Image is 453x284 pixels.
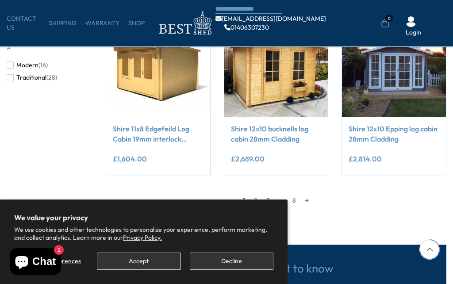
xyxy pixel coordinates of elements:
[7,59,48,72] button: Modern
[123,234,162,242] a: Privacy Policy.
[262,194,274,207] a: 3
[113,155,147,162] ins: £1,604.00
[342,14,446,118] img: Shire 12x10 Epping log cabin 28mm Cladding - Best Shed
[38,61,48,69] span: (16)
[288,194,300,207] a: 8
[238,194,250,207] span: 1
[14,214,273,222] h2: We value your privacy
[97,253,180,270] button: Accept
[46,74,57,81] span: (28)
[231,155,265,162] ins: £2,689.00
[49,19,85,28] a: Shipping
[14,226,273,242] p: We use cookies and other technologies to personalize your experience, perform marketing, and coll...
[224,24,269,31] a: 01406307230
[381,19,389,28] a: 0
[16,61,38,69] span: Modern
[7,15,49,32] a: CONTACT US
[406,28,421,37] a: Login
[224,14,328,118] img: Shire 12x10 bucknells log cabin 28mm Cladding - Best Shed
[16,74,46,81] span: Traditional
[154,9,215,38] img: logo
[349,155,382,162] ins: £2,814.00
[113,124,203,144] a: Shire 11x8 Edgefeild Log Cabin 19mm interlock Cladding
[406,16,416,27] img: User Icon
[250,194,262,207] a: 2
[106,14,210,118] img: Shire 11x8 Edgefeild Log Cabin 19mm interlock Cladding - Best Shed
[215,15,326,22] a: [EMAIL_ADDRESS][DOMAIN_NAME]
[128,19,154,28] a: Shop
[349,124,439,144] a: Shire 12x10 Epping log cabin 28mm Cladding
[385,15,393,22] span: 0
[300,194,313,207] a: →
[7,71,57,84] button: Traditional
[274,194,288,207] span: …
[85,19,128,28] a: Warranty
[231,124,322,144] a: Shire 12x10 bucknells log cabin 28mm Cladding
[190,253,273,270] button: Decline
[7,248,64,277] inbox-online-store-chat: Shopify online store chat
